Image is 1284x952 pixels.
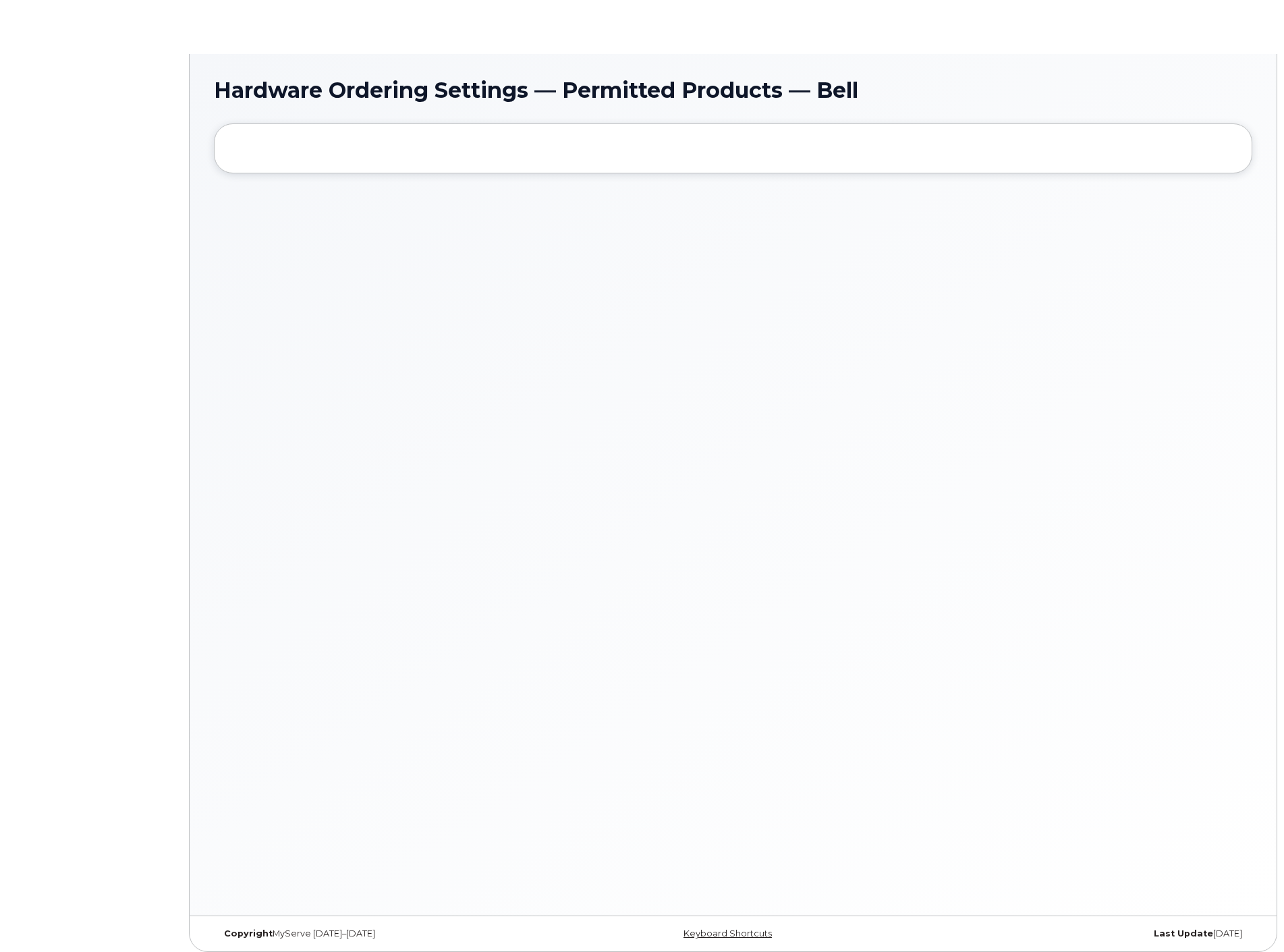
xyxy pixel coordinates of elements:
[224,928,273,939] strong: Copyright
[214,928,560,939] div: MyServe [DATE]–[DATE]
[214,78,1252,102] h1: Hardware Ordering Settings — Permitted Products — Bell
[1154,928,1213,939] strong: Last Update
[683,928,772,939] a: Keyboard Shortcuts
[906,928,1252,939] div: [DATE]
